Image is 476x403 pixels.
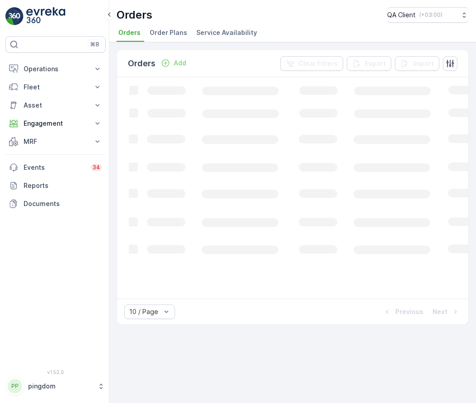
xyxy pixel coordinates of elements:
[174,59,186,68] p: Add
[5,369,106,375] span: v 1.52.0
[196,28,257,37] span: Service Availability
[5,133,106,151] button: MRF
[5,78,106,96] button: Fleet
[117,8,152,22] p: Orders
[419,11,442,19] p: ( +03:00 )
[26,7,65,25] img: logo_light-DOdMpM7g.png
[157,58,190,69] button: Add
[5,7,24,25] img: logo
[5,158,106,177] a: Events34
[365,59,386,68] p: Export
[24,101,87,110] p: Asset
[387,7,469,23] button: QA Client(+03:00)
[5,96,106,114] button: Asset
[387,10,416,20] p: QA Client
[128,57,155,70] p: Orders
[24,64,87,74] p: Operations
[90,41,99,48] p: ⌘B
[150,28,187,37] span: Order Plans
[24,119,87,128] p: Engagement
[347,56,391,71] button: Export
[395,56,439,71] button: Import
[24,137,87,146] p: MRF
[28,382,93,391] p: pingdom
[24,181,102,190] p: Reports
[24,163,85,172] p: Events
[5,60,106,78] button: Operations
[8,379,22,393] div: PP
[5,177,106,195] a: Reports
[382,306,424,317] button: Previous
[118,28,141,37] span: Orders
[432,307,447,316] p: Next
[280,56,343,71] button: Clear Filters
[92,164,100,171] p: 34
[5,114,106,133] button: Engagement
[24,199,102,208] p: Documents
[395,307,423,316] p: Previous
[298,59,338,68] p: Clear Filters
[5,377,106,396] button: PPpingdom
[5,195,106,213] a: Documents
[432,306,461,317] button: Next
[24,83,87,92] p: Fleet
[413,59,434,68] p: Import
